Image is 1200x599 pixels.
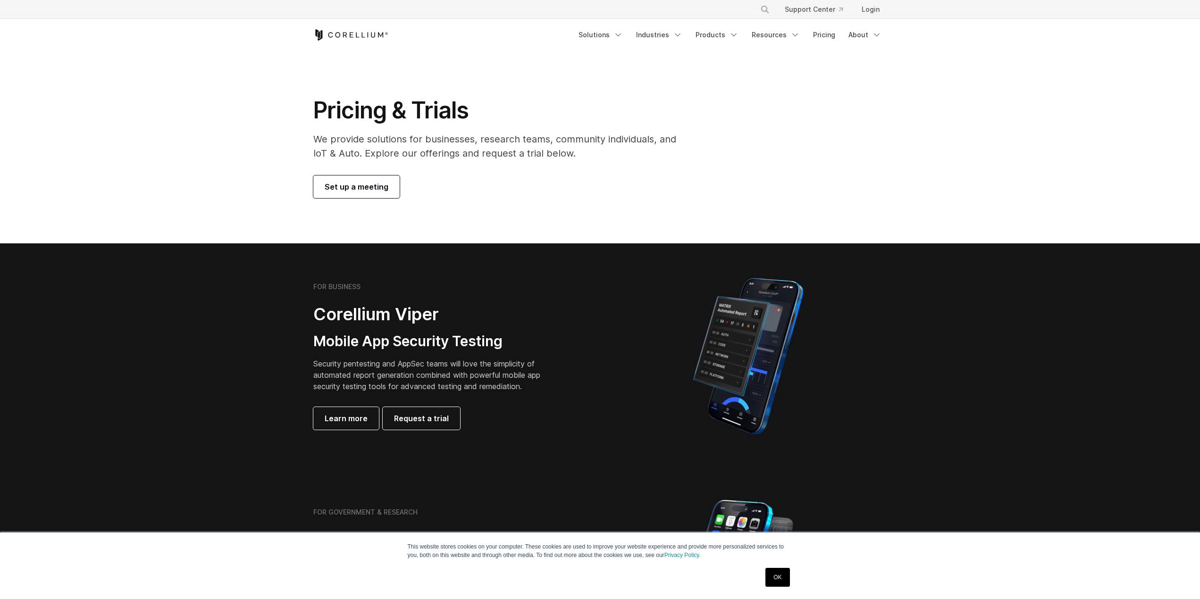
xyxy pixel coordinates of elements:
[746,26,806,43] a: Resources
[765,568,789,587] a: OK
[313,304,555,325] h2: Corellium Viper
[313,333,555,350] h3: Mobile App Security Testing
[313,358,555,392] p: Security pentesting and AppSec teams will love the simplicity of automated report generation comb...
[313,96,689,125] h1: Pricing & Trials
[677,274,819,439] img: Corellium MATRIX automated report on iPhone showing app vulnerability test results across securit...
[854,1,887,18] a: Login
[313,529,578,550] h2: Corellium Falcon
[843,26,887,43] a: About
[325,181,388,192] span: Set up a meeting
[313,283,361,291] h6: FOR BUSINESS
[630,26,688,43] a: Industries
[313,508,418,516] h6: FOR GOVERNMENT & RESEARCH
[313,407,379,430] a: Learn more
[313,175,400,198] a: Set up a meeting
[573,26,887,43] div: Navigation Menu
[807,26,841,43] a: Pricing
[383,407,460,430] a: Request a trial
[664,552,701,558] a: Privacy Policy.
[777,1,850,18] a: Support Center
[408,542,793,559] p: This website stores cookies on your computer. These cookies are used to improve your website expe...
[325,413,368,424] span: Learn more
[313,29,388,41] a: Corellium Home
[749,1,887,18] div: Navigation Menu
[394,413,449,424] span: Request a trial
[573,26,629,43] a: Solutions
[313,132,689,160] p: We provide solutions for businesses, research teams, community individuals, and IoT & Auto. Explo...
[756,1,773,18] button: Search
[690,26,744,43] a: Products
